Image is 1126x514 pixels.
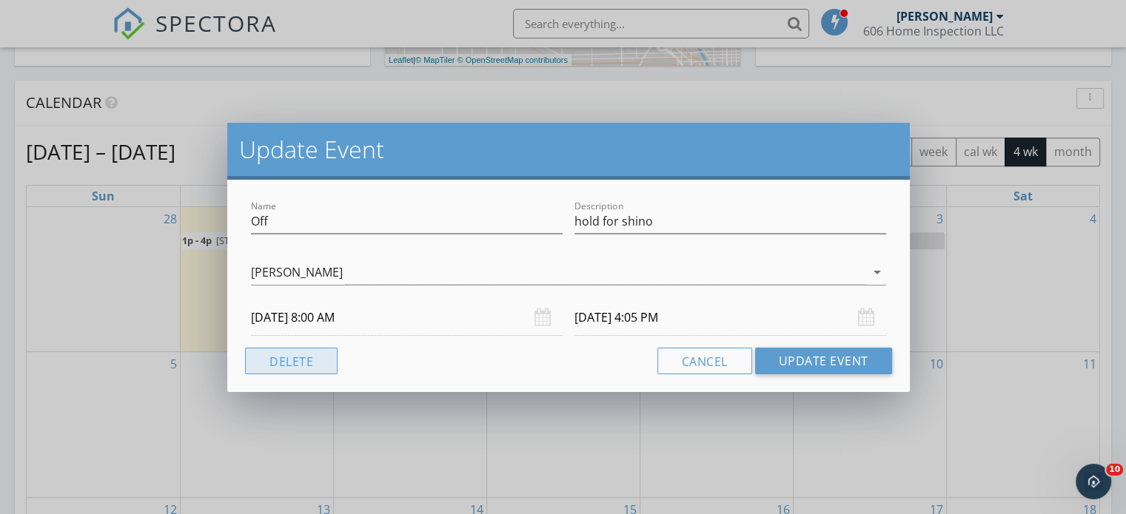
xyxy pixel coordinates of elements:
[251,266,343,279] div: [PERSON_NAME]
[239,135,898,164] h2: Update Event
[251,300,563,336] input: Select date
[868,263,886,281] i: arrow_drop_down
[245,348,338,374] button: Delete
[657,348,752,374] button: Cancel
[755,348,892,374] button: Update Event
[1076,464,1111,499] iframe: Intercom live chat
[574,300,886,336] input: Select date
[1106,464,1123,476] span: 10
